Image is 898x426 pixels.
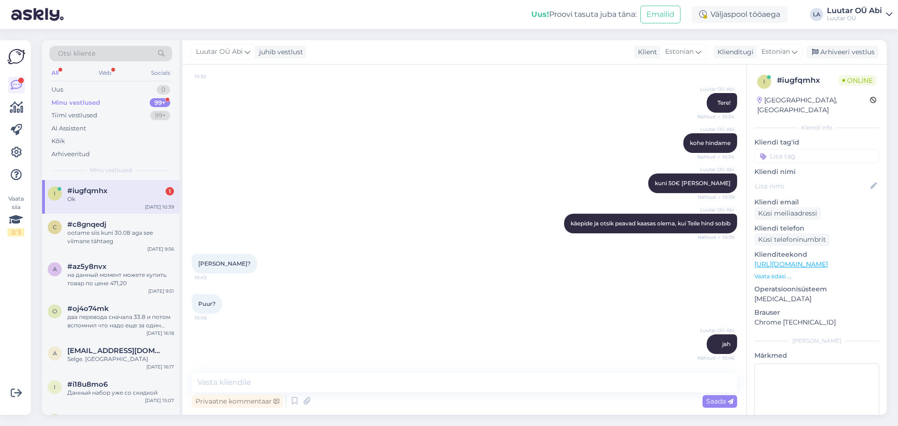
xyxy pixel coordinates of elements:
[754,123,879,132] div: Kliendi info
[58,49,95,58] span: Otsi kliente
[755,181,869,191] input: Lisa nimi
[150,98,170,108] div: 99+
[146,363,174,370] div: [DATE] 16:17
[67,271,174,288] div: на данный момент можете купить товар по цене 471,20
[157,85,170,94] div: 0
[698,194,734,201] span: Nähtud ✓ 10:39
[150,111,170,120] div: 99+
[692,6,788,23] div: Väljaspool tööaega
[51,150,90,159] div: Arhiveeritud
[827,14,882,22] div: Luutar OÜ
[97,67,113,79] div: Web
[690,139,731,146] span: kohe hindame
[754,272,879,281] p: Vaata edasi ...
[67,347,165,355] span: annikakaljund@gmail.com
[7,48,25,65] img: Askly Logo
[839,75,876,86] span: Online
[198,300,216,307] span: Puur?
[757,95,870,115] div: [GEOGRAPHIC_DATA], [GEOGRAPHIC_DATA]
[67,195,174,203] div: Ok
[754,260,828,268] a: [URL][DOMAIN_NAME]
[763,78,765,85] span: i
[147,245,174,253] div: [DATE] 9:56
[754,233,830,246] div: Küsi telefoninumbrit
[51,124,86,133] div: AI Assistent
[192,395,283,408] div: Privaatne kommentaar
[53,350,57,357] span: a
[255,47,303,57] div: juhib vestlust
[697,113,734,120] span: Nähtud ✓ 10:34
[51,98,100,108] div: Minu vestlused
[699,327,734,334] span: Luutar OÜ Abi
[699,86,734,93] span: Luutar OÜ Abi
[697,153,734,160] span: Nähtud ✓ 10:34
[810,8,823,21] div: LA
[195,274,230,281] span: 10:43
[195,314,230,321] span: 10:46
[571,220,731,227] span: käepide ja otsik peavad kaasas olema, kui Teile hind sobib
[52,308,57,315] span: o
[655,180,731,187] span: kuni 50€ [PERSON_NAME]
[754,224,879,233] p: Kliendi telefon
[166,187,174,195] div: 1
[67,389,174,397] div: Данный набор уже со скидкой
[531,10,549,19] b: Uus!
[7,228,24,237] div: 2 / 3
[754,250,879,260] p: Klienditeekond
[50,67,60,79] div: All
[145,203,174,210] div: [DATE] 10:39
[806,46,878,58] div: Arhiveeri vestlus
[67,304,109,313] span: #oj4o74mk
[699,126,734,133] span: Luutar OÜ Abi
[51,137,65,146] div: Kõik
[754,294,879,304] p: [MEDICAL_DATA]
[198,260,251,267] span: [PERSON_NAME]?
[698,234,734,241] span: Nähtud ✓ 10:39
[665,47,694,57] span: Estonian
[67,355,174,363] div: Selge. [GEOGRAPHIC_DATA]
[53,266,57,273] span: a
[67,262,107,271] span: #az5y8nvx
[67,187,108,195] span: #iugfqmhx
[777,75,839,86] div: # iugfqmhx
[54,190,56,197] span: i
[54,383,56,390] span: i
[51,85,63,94] div: Uus
[697,354,734,361] span: Nähtud ✓ 10:46
[754,197,879,207] p: Kliendi email
[714,47,753,57] div: Klienditugi
[717,99,731,106] span: Tere!
[146,330,174,337] div: [DATE] 16:18
[67,414,101,422] span: #ok1r1j94
[149,67,172,79] div: Socials
[67,220,106,229] span: #c8gnqedj
[754,284,879,294] p: Operatsioonisüsteem
[754,337,879,345] div: [PERSON_NAME]
[754,149,879,163] input: Lisa tag
[53,224,57,231] span: c
[640,6,681,23] button: Emailid
[754,351,879,361] p: Märkmed
[827,7,882,14] div: Luutar OÜ Abi
[699,166,734,173] span: Luutar OÜ Abi
[754,308,879,318] p: Brauser
[754,207,821,220] div: Küsi meiliaadressi
[761,47,790,57] span: Estonian
[67,380,108,389] span: #i18u8mo6
[754,318,879,327] p: Chrome [TECHNICAL_ID]
[67,313,174,330] div: два перевода сначала 33.8 и потом вспомнил что надо еще за один день
[7,195,24,237] div: Vaata siia
[754,137,879,147] p: Kliendi tag'id
[51,111,97,120] div: Tiimi vestlused
[634,47,657,57] div: Klient
[699,206,734,213] span: Luutar OÜ Abi
[67,229,174,245] div: ootame siis kuni 30.08 aga see viimane tähtaeg
[196,47,243,57] span: Luutar OÜ Abi
[531,9,637,20] div: Proovi tasuta juba täna:
[145,397,174,404] div: [DATE] 15:07
[148,288,174,295] div: [DATE] 9:51
[90,166,132,174] span: Minu vestlused
[754,167,879,177] p: Kliendi nimi
[195,73,230,80] span: 10:32
[722,340,731,347] span: jah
